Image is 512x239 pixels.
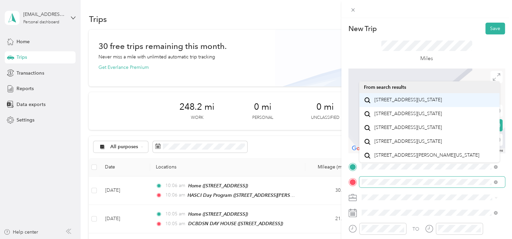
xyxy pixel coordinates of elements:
iframe: Everlance-gr Chat Button Frame [474,201,512,239]
span: [STREET_ADDRESS][PERSON_NAME][US_STATE] [374,152,479,158]
p: New Trip [348,24,377,33]
p: Miles [420,54,433,63]
div: TO [413,225,419,233]
button: Save [485,23,505,34]
a: Open this area in Google Maps (opens a new window) [350,144,372,153]
span: [STREET_ADDRESS][US_STATE] [374,125,442,131]
span: [STREET_ADDRESS][US_STATE] [374,138,442,144]
span: [STREET_ADDRESS][US_STATE] [374,97,442,103]
span: [STREET_ADDRESS][US_STATE] [374,111,442,117]
span: From search results [364,84,406,90]
img: Google [350,144,372,153]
